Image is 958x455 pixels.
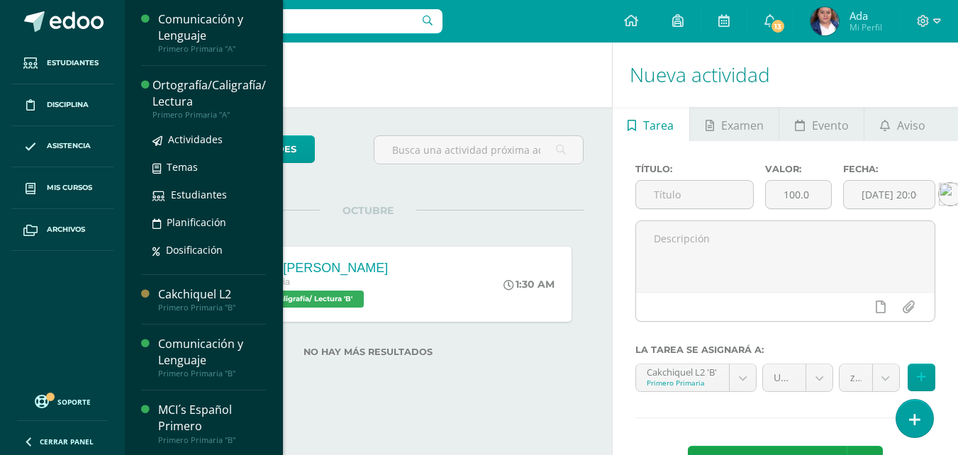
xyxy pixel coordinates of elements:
div: Cakchiquel L2 [158,286,266,303]
span: zona (100.0%) [850,364,862,391]
span: Evento [812,108,849,142]
span: Soporte [57,397,91,407]
span: Estudiantes [47,57,99,69]
a: Aviso [864,107,940,141]
span: Dosificación [166,243,223,257]
a: zona (100.0%) [840,364,899,391]
input: Puntos máximos [766,181,831,208]
span: 13 [770,18,786,34]
span: Ada [850,9,882,23]
div: Primero Primaria "B" [158,435,266,445]
span: Disciplina [47,99,89,111]
span: Aviso [897,108,925,142]
a: Estudiantes [152,186,266,203]
input: Título [636,181,753,208]
span: Tarea [643,108,674,142]
input: Fecha de entrega [844,181,935,208]
div: Primero Primaria [647,378,719,388]
label: Valor: [765,164,832,174]
a: Examen [690,107,779,141]
a: MCI´s Español PrimeroPrimero Primaria "B" [158,402,266,444]
label: Fecha: [843,164,935,174]
div: MCI´s Español Primero [158,402,266,434]
span: Temas [167,160,198,174]
a: Tarea [613,107,689,141]
div: Primero Primaria "A" [152,110,266,120]
a: Comunicación y LenguajePrimero Primaria "A" [158,11,266,54]
a: Asistencia [11,126,113,168]
a: Mis cursos [11,167,113,209]
a: Evento [779,107,864,141]
span: Planificación [167,215,226,229]
a: Actividades [152,131,266,147]
div: 1:30 AM [503,278,555,291]
a: Ortografía/Caligrafía/ LecturaPrimero Primaria "A" [152,77,266,120]
a: Dosificación [152,242,266,258]
div: Comunicación y Lenguaje [158,11,266,44]
a: Planificación [152,214,266,230]
div: Videos de [PERSON_NAME] [223,261,388,276]
span: Actividades [168,133,223,146]
a: Comunicación y LenguajePrimero Primaria "B" [158,336,266,378]
div: Primero Primaria "A" [158,44,266,54]
div: Primero Primaria "B" [158,369,266,378]
div: Cakchiquel L2 'B' [647,364,719,378]
span: OCTUBRE [320,204,416,217]
a: Cakchiquel L2 'B'Primero Primaria [636,364,757,391]
span: Asistencia [47,140,91,152]
a: Cakchiquel L2Primero Primaria "B" [158,286,266,313]
span: Ortografía/Caligrafía/ Lectura 'B' [223,291,364,308]
a: Temas [152,159,266,175]
span: Unidad 4 [774,364,795,391]
img: 967bd849930caa42aefaa6562d2cb40c.png [811,7,839,35]
div: Primero Primaria "B" [158,303,266,313]
label: La tarea se asignará a: [635,344,935,355]
a: Unidad 4 [763,364,832,391]
div: Ortografía/Caligrafía/ Lectura [152,77,266,110]
span: Archivos [47,224,85,235]
span: Estudiantes [171,188,227,201]
span: Cerrar panel [40,437,94,446]
h1: Nueva actividad [630,43,941,107]
a: Soporte [17,391,108,410]
h1: Actividades [142,43,595,107]
a: Disciplina [11,84,113,126]
span: Mis cursos [47,182,92,193]
a: Archivos [11,209,113,251]
span: Examen [721,108,764,142]
label: Título: [635,164,754,174]
div: Comunicación y Lenguaje [158,336,266,369]
span: Mi Perfil [850,21,882,33]
input: Busca una actividad próxima aquí... [374,136,582,164]
label: No hay más resultados [153,347,584,357]
a: Estudiantes [11,43,113,84]
input: Busca un usuario... [134,9,442,33]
